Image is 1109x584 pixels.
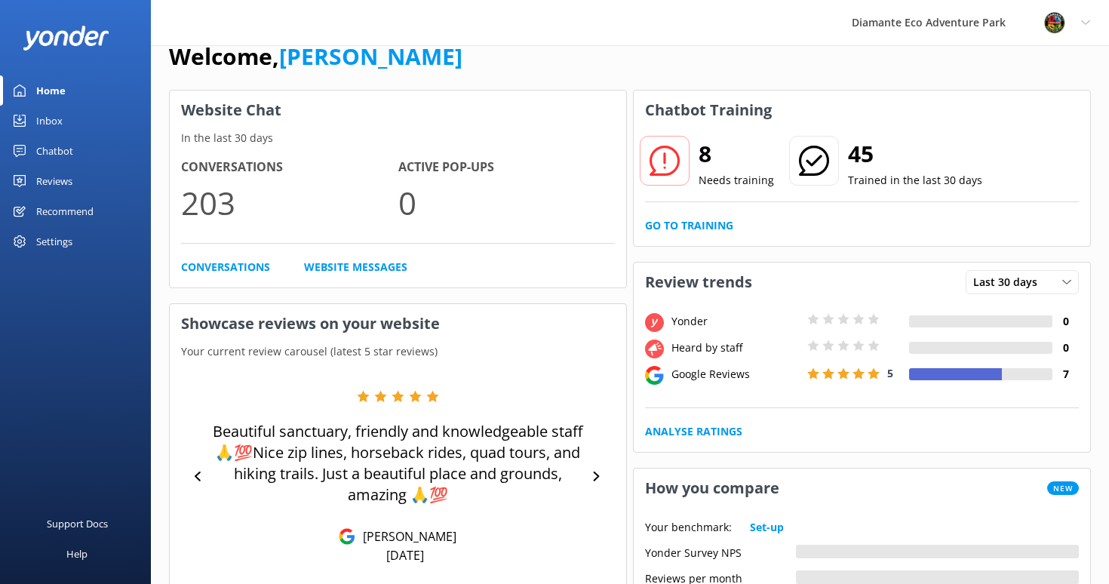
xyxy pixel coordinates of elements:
[170,304,626,343] h3: Showcase reviews on your website
[36,166,72,196] div: Reviews
[645,570,796,584] div: Reviews per month
[169,38,462,75] h1: Welcome,
[645,217,733,234] a: Go to Training
[181,177,398,228] p: 203
[699,136,774,172] h2: 8
[66,539,88,569] div: Help
[1052,313,1079,330] h4: 0
[210,421,585,506] p: Beautiful sanctuary, friendly and knowledgeable staff🙏💯Nice zip lines, horseback rides, quad tour...
[386,547,424,564] p: [DATE]
[36,196,94,226] div: Recommend
[23,26,109,51] img: yonder-white-logo.png
[339,528,355,545] img: Google Reviews
[170,343,626,360] p: Your current review carousel (latest 5 star reviews)
[973,274,1046,290] span: Last 30 days
[848,172,982,189] p: Trained in the last 30 days
[668,340,803,356] div: Heard by staff
[181,259,270,275] a: Conversations
[279,41,462,72] a: [PERSON_NAME]
[304,259,407,275] a: Website Messages
[355,528,456,545] p: [PERSON_NAME]
[1047,481,1079,495] span: New
[645,545,796,558] div: Yonder Survey NPS
[887,366,893,380] span: 5
[47,509,108,539] div: Support Docs
[1052,340,1079,356] h4: 0
[668,366,803,383] div: Google Reviews
[1052,366,1079,383] h4: 7
[36,75,66,106] div: Home
[750,519,784,536] a: Set-up
[181,158,398,177] h4: Conversations
[398,177,616,228] p: 0
[170,91,626,130] h3: Website Chat
[668,313,803,330] div: Yonder
[699,172,774,189] p: Needs training
[645,519,732,536] p: Your benchmark:
[170,130,626,146] p: In the last 30 days
[1043,11,1066,34] img: 831-1756915225.png
[634,91,783,130] h3: Chatbot Training
[634,469,791,508] h3: How you compare
[36,136,73,166] div: Chatbot
[398,158,616,177] h4: Active Pop-ups
[634,263,763,302] h3: Review trends
[36,106,63,136] div: Inbox
[848,136,982,172] h2: 45
[36,226,72,257] div: Settings
[645,423,742,440] a: Analyse Ratings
